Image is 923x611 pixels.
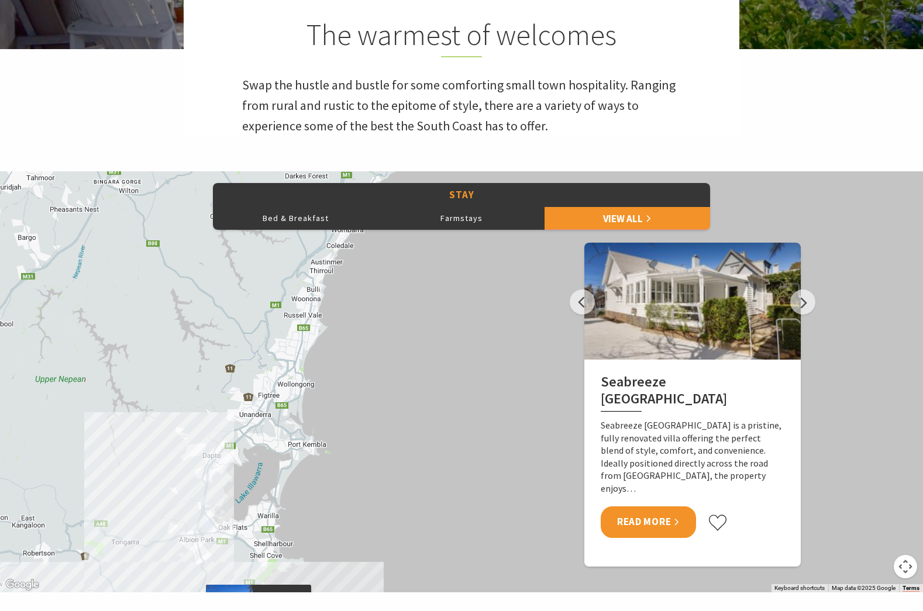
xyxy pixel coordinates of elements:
[601,419,784,495] p: Seabreeze [GEOGRAPHIC_DATA] is a pristine, fully renovated villa offering the perfect blend of st...
[242,18,681,57] h2: The warmest of welcomes
[213,206,378,230] button: Bed & Breakfast
[242,75,681,137] p: Swap the hustle and bustle for some comforting small town hospitality. Ranging from rural and rus...
[774,584,825,592] button: Keyboard shortcuts
[894,555,917,578] button: Map camera controls
[213,183,710,207] button: Stay
[790,289,815,315] button: Next
[832,585,896,591] span: Map data ©2025 Google
[545,206,710,230] a: View All
[601,374,784,412] h2: Seabreeze [GEOGRAPHIC_DATA]
[378,206,544,230] button: Farmstays
[570,289,595,315] button: Previous
[601,506,696,537] a: Read More
[3,577,42,592] img: Google
[903,585,919,592] a: Terms (opens in new tab)
[708,514,728,531] button: Click to favourite Seabreeze Luxury Beach House
[3,577,42,592] a: Open this area in Google Maps (opens a new window)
